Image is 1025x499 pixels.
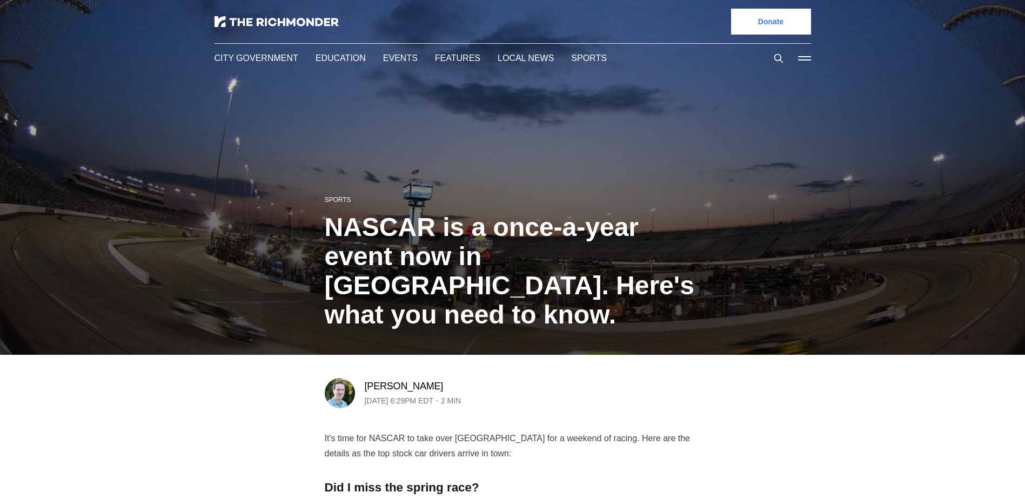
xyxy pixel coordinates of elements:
a: Donate [731,9,811,35]
a: Sports [560,52,593,64]
button: Search this site [771,50,787,66]
h3: Did I miss the spring race? [325,481,701,495]
a: [PERSON_NAME] [365,380,445,393]
a: Education [313,52,363,64]
a: City Government [215,52,296,64]
img: The Richmonder [215,16,339,27]
a: Features [430,52,472,64]
h1: NASCAR is a once-a-year event now in [GEOGRAPHIC_DATA]. Here's what you need to know. [325,184,701,329]
p: It's time for NASCAR to take over [GEOGRAPHIC_DATA] for a weekend of racing. Here are the details... [325,431,701,461]
a: Local News [489,52,542,64]
a: Sports [325,166,350,175]
time: [DATE] 6:29PM EDT [365,394,437,407]
a: Events [380,52,412,64]
img: Michael Phillips [325,378,355,408]
span: 2 min [444,394,465,407]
